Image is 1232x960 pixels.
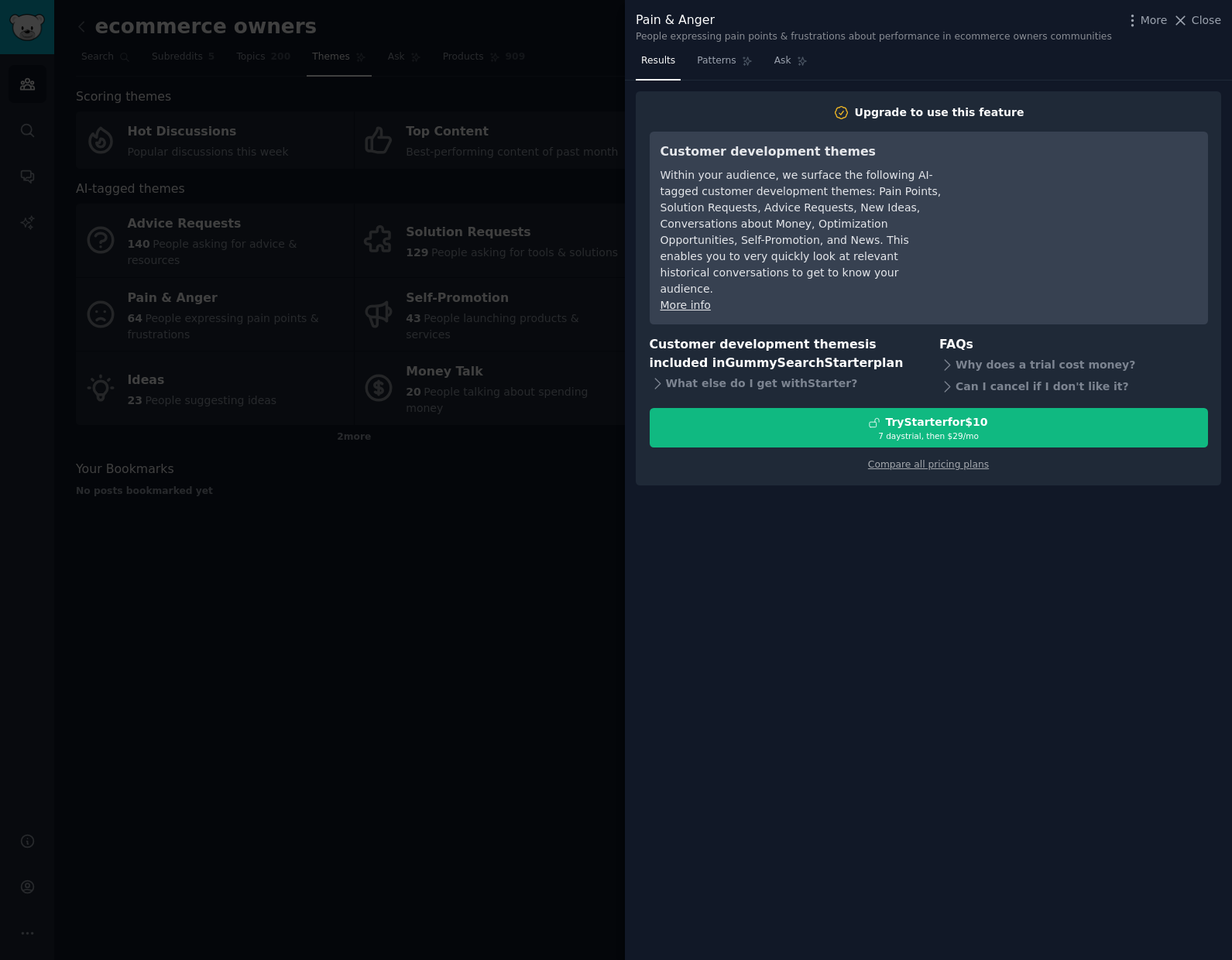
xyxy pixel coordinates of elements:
a: Patterns [691,49,757,81]
span: Ask [774,54,791,68]
span: Results [641,54,675,68]
div: 7 days trial, then $ 29 /mo [650,430,1207,441]
span: GummySearch Starter [725,355,873,370]
h3: Customer development themes is included in plan [650,335,918,373]
a: Results [636,49,681,81]
button: Close [1172,12,1221,29]
a: Compare all pricing plans [868,459,989,470]
div: Upgrade to use this feature [855,105,1024,121]
span: Patterns [697,54,736,68]
a: More info [661,299,711,311]
div: People expressing pain points & frustrations about performance in ecommerce owners communities [636,30,1112,44]
div: Try Starter for $10 [885,414,987,430]
a: Ask [769,49,813,81]
button: More [1124,12,1168,29]
div: Why does a trial cost money? [939,354,1208,375]
iframe: YouTube video player [965,142,1197,259]
h3: Customer development themes [661,142,943,162]
div: Pain & Anger [636,11,1112,30]
div: What else do I get with Starter ? [650,373,918,395]
span: Close [1192,12,1221,29]
div: Within your audience, we surface the following AI-tagged customer development themes: Pain Points... [661,167,943,297]
button: TryStarterfor$107 daystrial, then $29/mo [650,408,1208,447]
div: Can I cancel if I don't like it? [939,375,1208,397]
span: More [1141,12,1168,29]
h3: FAQs [939,335,1208,355]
